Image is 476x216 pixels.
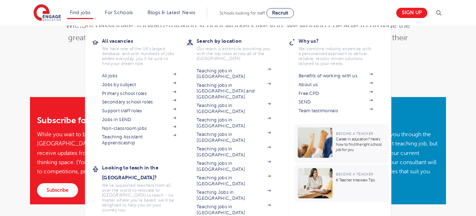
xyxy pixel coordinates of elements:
span: Become a Teacher [336,172,373,176]
a: Teaching Jobs in [GEOGRAPHIC_DATA] [197,190,271,201]
span: Schools looking for staff [219,11,265,16]
a: Teaching jobs in [GEOGRAPHIC_DATA] [197,175,271,187]
a: Teaching jobs in [GEOGRAPHIC_DATA] [197,132,271,143]
a: Subscribe for updates [37,115,123,125]
a: For Schools [105,10,133,15]
a: Teaching jobs in [GEOGRAPHIC_DATA] [197,161,271,172]
a: Secondary school roles [102,99,176,105]
a: About us [299,82,373,88]
p: Our reach is extensive providing you with the top roles across all of the [GEOGRAPHIC_DATA] [197,46,271,61]
a: Teaching jobs in [GEOGRAPHIC_DATA] [197,204,271,216]
h3: Search by location [197,36,281,46]
p: So well done for taking this step in your career! [65,64,411,76]
a: Sign up [396,8,427,18]
a: Teaching jobs in [GEOGRAPHIC_DATA] [197,146,271,158]
a: Subscribe [37,183,78,197]
a: Free CPD [299,91,373,96]
a: All vacanciesWe have one of the UK's largest database. and with hundreds of jobs added everyday. ... [102,36,187,66]
h3: Why us? [299,36,383,46]
a: Team testimonials [299,108,373,114]
a: Teaching Assistant Apprenticeship [102,134,176,146]
a: Blogs & Latest News [147,10,195,15]
a: Support staff roles [102,108,176,114]
a: Teaching jobs in [GEOGRAPHIC_DATA] [197,117,271,129]
a: Non-classroom jobs [102,126,176,131]
a: SEND [299,99,373,105]
span: Become a Teacher [336,132,373,136]
a: Benefits of working with us [299,73,373,79]
a: Teaching jobs in [GEOGRAPHIC_DATA] [197,103,271,114]
span: Recruit [272,10,288,16]
a: Become a TeacherCareer in education? Here’s how to find the right school job for you [294,124,390,163]
a: Teaching jobs in [GEOGRAPHIC_DATA] and [GEOGRAPHIC_DATA] [197,83,271,100]
p: Career in education? Here’s how to find the right school job for you [336,137,385,152]
p: Without passionate, forward-thinking school workers like you, we wouldn’t be able to provide the ... [65,19,411,56]
a: Recruit [266,8,294,18]
p: 6 Teacher Interview Tips [336,178,385,183]
p: We've supported teachers from all over the world to relocate to [GEOGRAPHIC_DATA] to teach - no m... [102,183,176,212]
a: Teaching jobs in [GEOGRAPHIC_DATA] [197,68,271,80]
a: Why us?We combine industry expertise with a personalised approach to deliver reliable, results-dr... [299,36,383,66]
p: We combine industry expertise with a personalised approach to deliver reliable, results-driven so... [299,46,373,66]
a: Search by locationOur reach is extensive providing you with the top roles across all of the [GEOG... [197,36,281,61]
h3: Looking to teach in the [GEOGRAPHIC_DATA]? [102,163,187,182]
a: Looking to teach in the [GEOGRAPHIC_DATA]?We've supported teachers from all over the world to rel... [102,163,187,212]
img: Engage Education [34,4,61,22]
a: Become a Teacher6 Teacher Interview Tips [294,164,390,202]
h3: All vacancies [102,36,187,46]
a: Jobs in SEND [102,117,176,122]
p: While you wait to back from [GEOGRAPHIC_DATA], why not subscribe to receive updates from The Read... [37,130,161,176]
a: All jobs [102,73,176,79]
p: We have one of the UK's largest database. and with hundreds of jobs added everyday. you'll be sur... [102,46,176,66]
a: Primary school roles [102,91,176,96]
a: Jobs by subject [102,82,176,88]
a: Find jobs [70,10,91,15]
